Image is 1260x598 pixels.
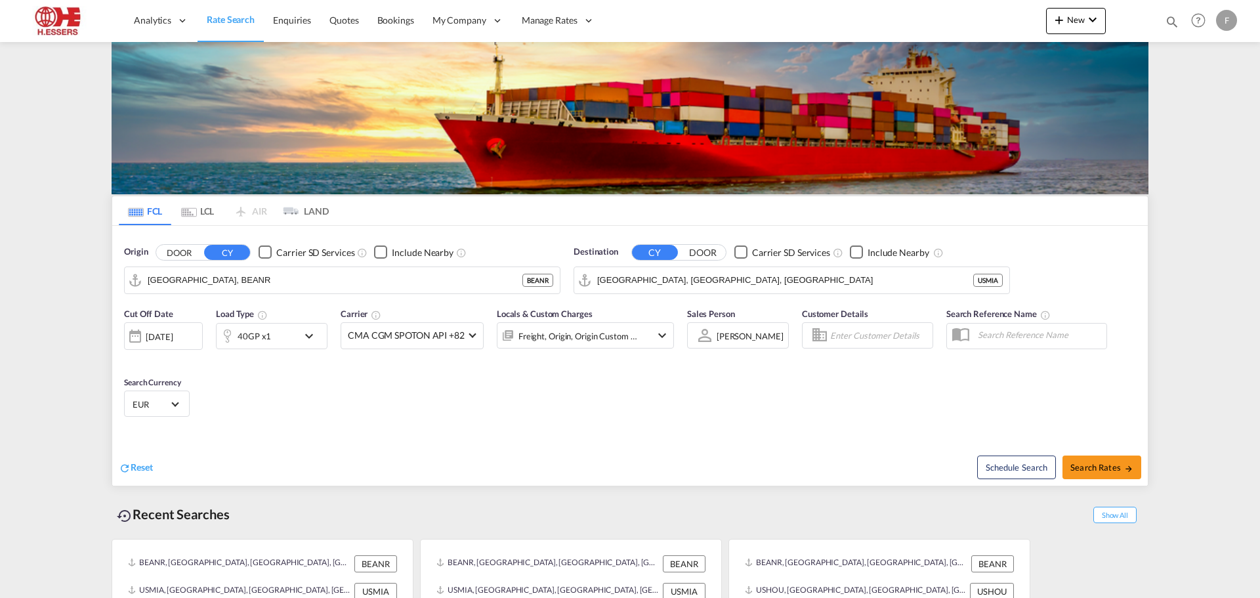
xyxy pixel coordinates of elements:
md-checkbox: Checkbox No Ink [734,246,830,259]
button: CY [632,245,678,260]
span: Quotes [329,14,358,26]
md-checkbox: Checkbox No Ink [259,246,354,259]
md-icon: Unchecked: Ignores neighbouring ports when fetching rates.Checked : Includes neighbouring ports w... [456,247,467,258]
div: F [1216,10,1237,31]
span: Search Reference Name [946,309,1051,319]
span: Customer Details [802,309,868,319]
div: BEANR [971,555,1014,572]
md-input-container: Miami, FL, USMIA [574,267,1009,293]
div: Carrier SD Services [752,246,830,259]
span: CMA CGM SPOTON API +82 [348,329,465,342]
span: Analytics [134,14,171,27]
div: Freight Origin Origin Custom Destination Factory Stuffingicon-chevron-down [497,322,674,349]
md-tab-item: FCL [119,196,171,225]
md-checkbox: Checkbox No Ink [374,246,453,259]
md-icon: Your search will be saved by the below given name [1040,310,1051,320]
div: Include Nearby [868,246,929,259]
button: Search Ratesicon-arrow-right [1062,456,1141,479]
span: Load Type [216,309,268,319]
md-icon: icon-backup-restore [117,508,133,524]
div: icon-refreshReset [119,461,153,475]
span: Sales Person [687,309,735,319]
div: Freight Origin Origin Custom Destination Factory Stuffing [518,327,638,345]
div: BEANR, Antwerp, Belgium, Western Europe, Europe [745,555,968,572]
div: Origin DOOR CY Checkbox No InkUnchecked: Search for CY (Container Yard) services for all selected... [112,226,1148,486]
md-icon: The selected Trucker/Carrierwill be displayed in the rate results If the rates are from another f... [371,310,381,320]
img: 690005f0ba9d11ee90968bb23dcea500.JPG [20,6,108,35]
span: Locals & Custom Charges [497,309,593,319]
md-datepicker: Select [124,349,134,366]
md-input-container: Antwerp, BEANR [125,267,560,293]
span: Destination [574,246,618,259]
span: Reset [131,461,153,473]
span: Origin [124,246,148,259]
div: Carrier SD Services [276,246,354,259]
span: Carrier [341,309,381,319]
md-icon: icon-chevron-down [1085,12,1101,28]
span: Show All [1093,507,1137,523]
div: Help [1187,9,1216,33]
span: Bookings [377,14,414,26]
div: [PERSON_NAME] [717,331,784,341]
md-icon: icon-arrow-right [1124,464,1133,473]
div: BEANR, Antwerp, Belgium, Western Europe, Europe [436,555,660,572]
button: CY [204,245,250,260]
div: [DATE] [146,331,173,343]
md-icon: icon-chevron-down [301,328,324,344]
div: Recent Searches [112,500,235,529]
img: LCL+%26+FCL+BACKGROUND.png [112,42,1148,194]
span: Cut Off Date [124,309,173,319]
md-icon: Unchecked: Search for CY (Container Yard) services for all selected carriers.Checked : Search for... [357,247,367,258]
md-select: Select Currency: € EUREuro [131,395,182,414]
md-pagination-wrapper: Use the left and right arrow keys to navigate between tabs [119,196,329,225]
md-icon: icon-magnify [1165,14,1179,29]
div: Include Nearby [392,246,453,259]
button: DOOR [156,245,202,260]
span: Enquiries [273,14,311,26]
span: Search Rates [1070,462,1133,473]
input: Search Reference Name [971,325,1106,345]
md-tab-item: LAND [276,196,329,225]
button: icon-plus 400-fgNewicon-chevron-down [1046,8,1106,34]
span: Manage Rates [522,14,577,27]
input: Search by Port [148,270,522,290]
span: New [1051,14,1101,25]
button: DOOR [680,245,726,260]
div: BEANR [522,274,553,287]
md-icon: icon-refresh [119,462,131,474]
span: Rate Search [207,14,255,25]
div: USMIA [973,274,1003,287]
span: Help [1187,9,1209,32]
div: BEANR [663,555,705,572]
span: My Company [432,14,486,27]
div: BEANR [354,555,397,572]
div: [DATE] [124,322,203,350]
div: BEANR, Antwerp, Belgium, Western Europe, Europe [128,555,351,572]
input: Search by Port [597,270,973,290]
md-icon: icon-information-outline [257,310,268,320]
div: 40GP x1 [238,327,271,345]
div: icon-magnify [1165,14,1179,34]
md-icon: Unchecked: Ignores neighbouring ports when fetching rates.Checked : Includes neighbouring ports w... [933,247,944,258]
md-select: Sales Person: Finola Koumans [715,326,785,345]
span: Search Currency [124,377,181,387]
md-icon: icon-plus 400-fg [1051,12,1067,28]
button: Note: By default Schedule search will only considerorigin ports, destination ports and cut off da... [977,456,1056,479]
md-tab-item: LCL [171,196,224,225]
md-icon: icon-chevron-down [654,328,670,343]
span: EUR [133,398,169,410]
md-icon: Unchecked: Search for CY (Container Yard) services for all selected carriers.Checked : Search for... [833,247,843,258]
input: Enter Customer Details [830,326,929,345]
div: 40GP x1icon-chevron-down [216,323,327,349]
md-checkbox: Checkbox No Ink [850,246,929,259]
